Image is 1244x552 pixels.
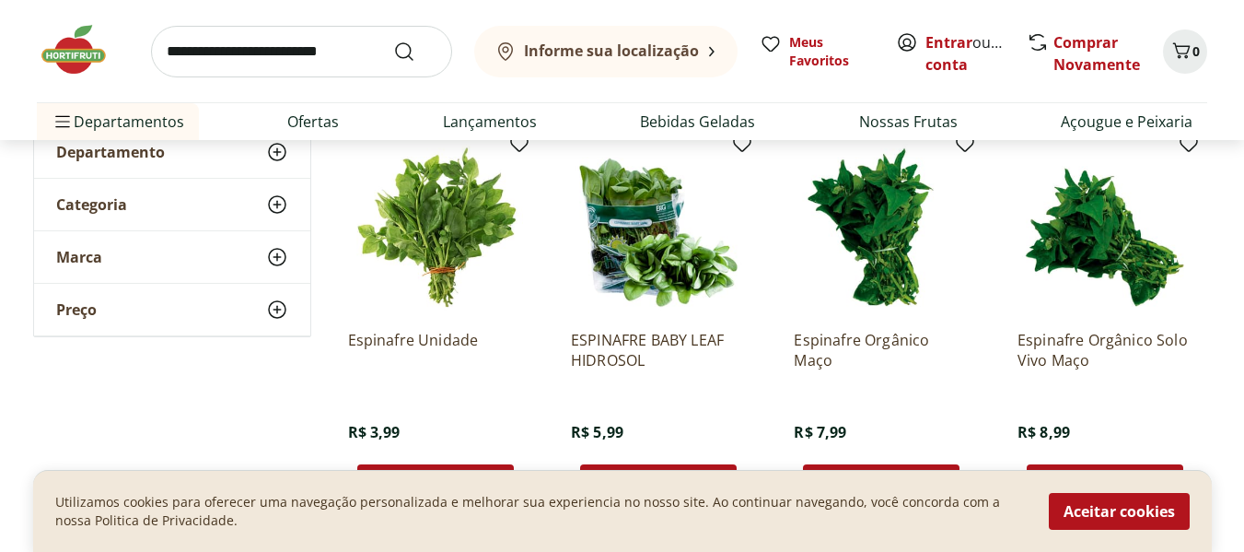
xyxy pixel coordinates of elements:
input: search [151,26,452,77]
span: 0 [1192,42,1200,60]
a: Nossas Frutas [859,111,958,133]
span: ou [925,31,1007,76]
img: Hortifruti [37,22,129,77]
img: Espinafre Orgânico Maço [794,140,969,315]
span: R$ 3,99 [348,422,401,442]
span: Meus Favoritos [789,33,874,70]
a: Ofertas [287,111,339,133]
button: Submit Search [393,41,437,63]
span: Preço [56,300,97,319]
img: ESPINAFRE BABY LEAF HIDROSOL [571,140,746,315]
span: R$ 5,99 [571,422,623,442]
button: Preço [34,284,310,335]
img: Espinafre Unidade [348,140,523,315]
button: Adicionar [580,464,737,501]
span: R$ 8,99 [1017,422,1070,442]
button: Aceitar cookies [1049,493,1190,530]
img: Espinafre Orgânico Solo Vivo Maço [1017,140,1192,315]
button: Adicionar [1027,464,1183,501]
span: Departamentos [52,100,184,144]
a: Espinafre Orgânico Solo Vivo Maço [1017,330,1192,370]
span: Marca [56,248,102,266]
a: Espinafre Unidade [348,330,523,370]
span: R$ 7,99 [794,422,846,442]
button: Informe sua localização [474,26,738,77]
a: ESPINAFRE BABY LEAF HIDROSOL [571,330,746,370]
p: Utilizamos cookies para oferecer uma navegação personalizada e melhorar sua experiencia no nosso ... [55,493,1027,530]
button: Carrinho [1163,29,1207,74]
span: Departamento [56,143,165,161]
button: Departamento [34,126,310,178]
button: Adicionar [803,464,959,501]
button: Adicionar [357,464,514,501]
button: Menu [52,100,74,144]
button: Marca [34,231,310,283]
button: Categoria [34,179,310,230]
b: Informe sua localização [524,41,699,61]
a: Lançamentos [443,111,537,133]
a: Bebidas Geladas [640,111,755,133]
a: Comprar Novamente [1053,32,1140,75]
span: Categoria [56,195,127,214]
a: Espinafre Orgânico Maço [794,330,969,370]
a: Entrar [925,32,972,53]
a: Criar conta [925,32,1027,75]
a: Meus Favoritos [760,33,874,70]
a: Açougue e Peixaria [1061,111,1192,133]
